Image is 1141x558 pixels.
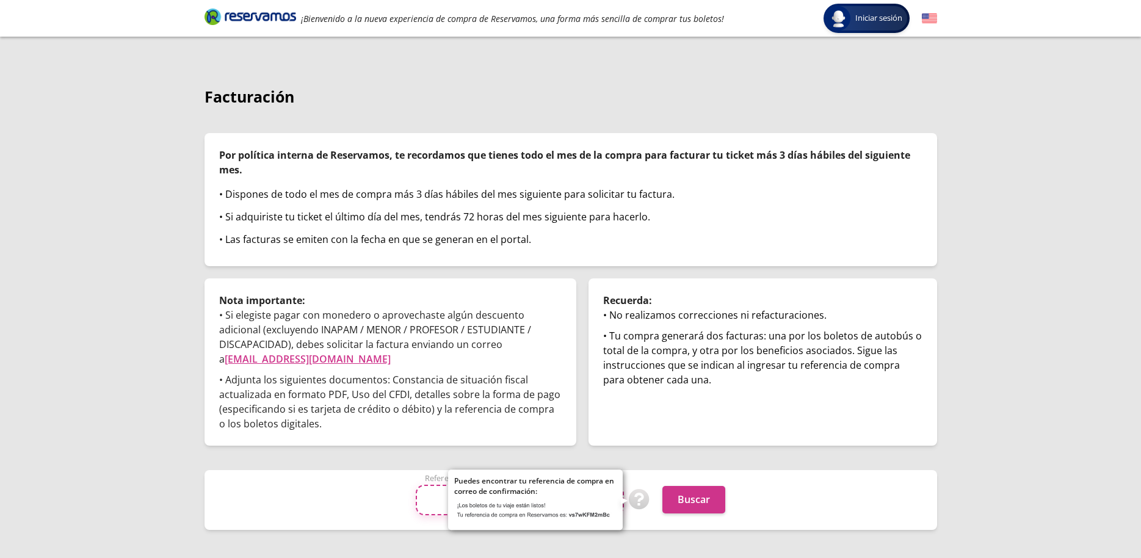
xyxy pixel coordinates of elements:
[205,85,937,109] p: Facturación
[205,7,296,29] a: Brand Logo
[219,187,922,201] div: • Dispones de todo el mes de compra más 3 días hábiles del mes siguiente para solicitar tu factura.
[219,209,922,224] div: • Si adquiriste tu ticket el último día del mes, tendrás 72 horas del mes siguiente para hacerlo.
[454,496,617,524] img: 2Q==
[603,293,922,308] p: Recuerda:
[219,293,562,308] p: Nota importante:
[219,372,562,431] p: • Adjunta los siguientes documentos: Constancia de situación fiscal actualizada en formato PDF, U...
[219,148,922,177] p: Por política interna de Reservamos, te recordamos que tienes todo el mes de la compra para factur...
[219,308,562,366] p: • Si elegiste pagar con monedero o aprovechaste algún descuento adicional (excluyendo INAPAM / ME...
[850,12,907,24] span: Iniciar sesión
[205,7,296,26] i: Brand Logo
[219,232,922,247] div: • Las facturas se emiten con la fecha en que se generan en el portal.
[301,13,724,24] em: ¡Bienvenido a la nueva experiencia de compra de Reservamos, una forma más sencilla de comprar tus...
[225,352,391,366] a: [EMAIL_ADDRESS][DOMAIN_NAME]
[603,308,922,322] div: • No realizamos correcciones ni refacturaciones.
[454,476,617,496] p: Puedes encontrar tu referencia de compra en correo de confirmación:
[603,328,922,387] div: • Tu compra generará dos facturas: una por los boletos de autobús o total de la compra, y otra po...
[922,11,937,26] button: English
[662,486,725,513] button: Buscar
